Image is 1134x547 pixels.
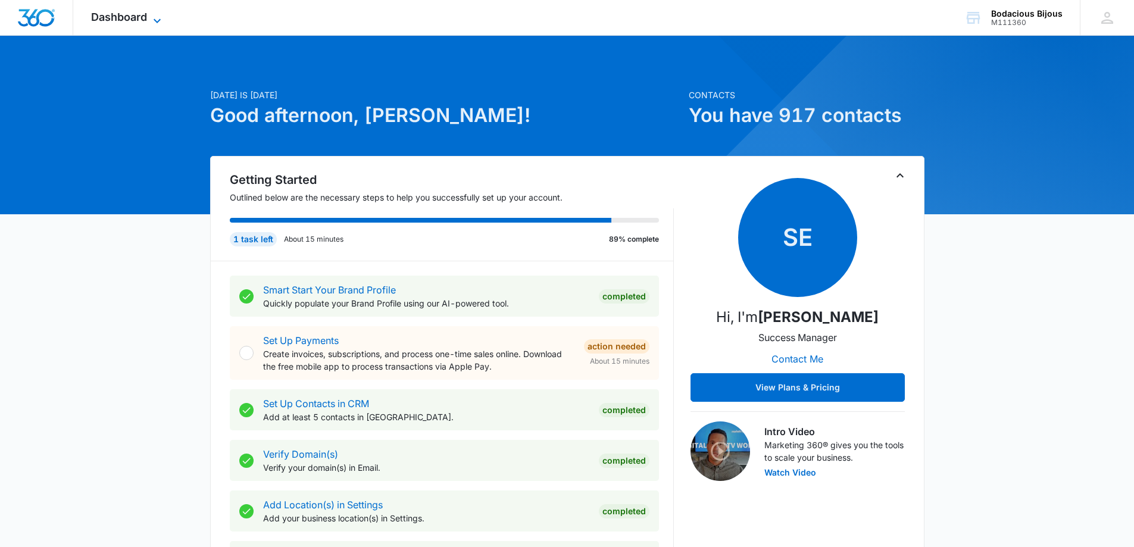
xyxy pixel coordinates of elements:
strong: [PERSON_NAME] [758,308,879,326]
p: 89% complete [609,234,659,245]
button: Toggle Collapse [893,168,907,183]
p: Hi, I'm [716,307,879,328]
h2: Getting Started [230,171,674,189]
h1: You have 917 contacts [689,101,924,130]
button: View Plans & Pricing [691,373,905,402]
button: Contact Me [760,345,835,373]
a: Smart Start Your Brand Profile [263,284,396,296]
span: About 15 minutes [590,356,649,367]
a: Set Up Contacts in CRM [263,398,369,410]
p: About 15 minutes [284,234,343,245]
button: Watch Video [764,468,816,477]
img: Intro Video [691,421,750,481]
p: Marketing 360® gives you the tools to scale your business. [764,439,905,464]
p: Verify your domain(s) in Email. [263,461,589,474]
p: Quickly populate your Brand Profile using our AI-powered tool. [263,297,589,310]
p: Contacts [689,89,924,101]
p: Create invoices, subscriptions, and process one-time sales online. Download the free mobile app t... [263,348,574,373]
p: Outlined below are the necessary steps to help you successfully set up your account. [230,191,674,204]
span: SE [738,178,857,297]
div: account id [991,18,1063,27]
p: Add your business location(s) in Settings. [263,512,589,524]
span: Dashboard [91,11,147,23]
div: Action Needed [584,339,649,354]
p: Success Manager [758,330,837,345]
div: Completed [599,403,649,417]
div: account name [991,9,1063,18]
p: Add at least 5 contacts in [GEOGRAPHIC_DATA]. [263,411,589,423]
div: Completed [599,504,649,518]
a: Set Up Payments [263,335,339,346]
h3: Intro Video [764,424,905,439]
div: 1 task left [230,232,277,246]
div: Completed [599,454,649,468]
a: Add Location(s) in Settings [263,499,383,511]
h1: Good afternoon, [PERSON_NAME]! [210,101,682,130]
a: Verify Domain(s) [263,448,338,460]
p: [DATE] is [DATE] [210,89,682,101]
div: Completed [599,289,649,304]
